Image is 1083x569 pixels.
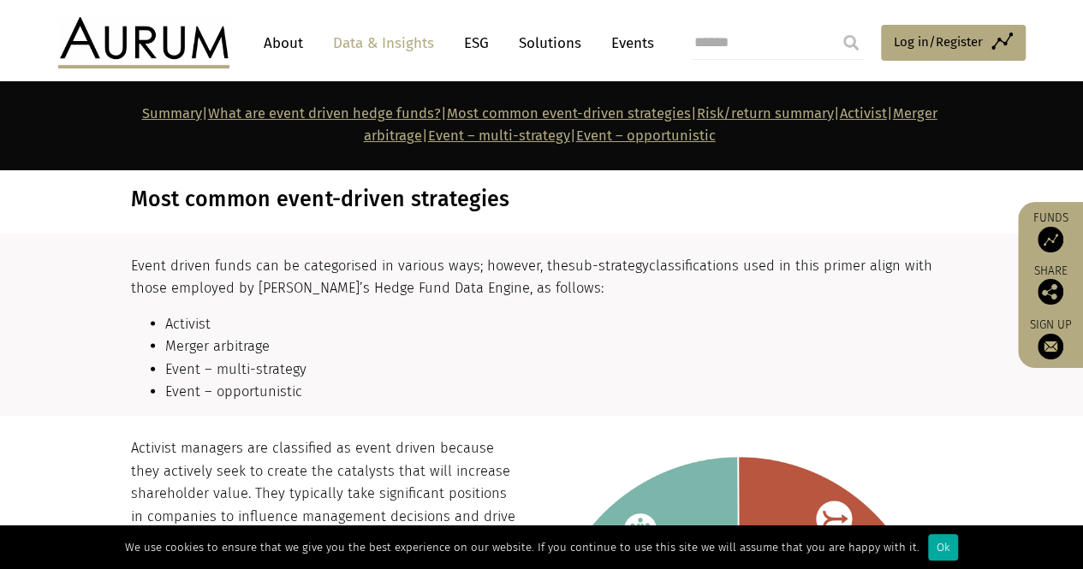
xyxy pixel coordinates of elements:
li: Activist [165,313,949,335]
a: ESG [455,27,497,59]
a: Events [603,27,654,59]
span: sub-strategy [568,258,649,274]
img: Aurum [58,17,229,68]
div: Share [1026,265,1074,305]
img: Access Funds [1038,227,1063,252]
a: Log in/Register [881,25,1026,61]
span: Log in/Register [894,32,983,52]
a: Activist [840,105,887,122]
a: Sign up [1026,317,1074,359]
a: About [255,27,312,59]
li: Event – multi-strategy [165,359,949,381]
a: What are event driven hedge funds? [208,105,441,122]
img: Share this post [1038,279,1063,305]
a: Risk/return summary [697,105,834,122]
a: Event – multi-strategy [428,127,570,144]
h3: Most common event-driven strategies [131,187,949,212]
a: Most common event-driven strategies [447,105,691,122]
a: Funds [1026,210,1074,252]
img: Sign up to our newsletter [1038,334,1063,359]
a: Summary [142,105,202,122]
a: Data & Insights [324,27,443,59]
div: Ok [928,534,958,560]
a: Event – opportunistic [576,127,716,144]
strong: | | | | | | | [142,105,937,144]
li: Merger arbitrage [165,335,949,358]
input: Submit [834,26,868,60]
li: Event – opportunistic [165,381,949,403]
a: Solutions [510,27,590,59]
p: Event driven funds can be categorised in various ways; however, the classifications used in this ... [131,255,949,300]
